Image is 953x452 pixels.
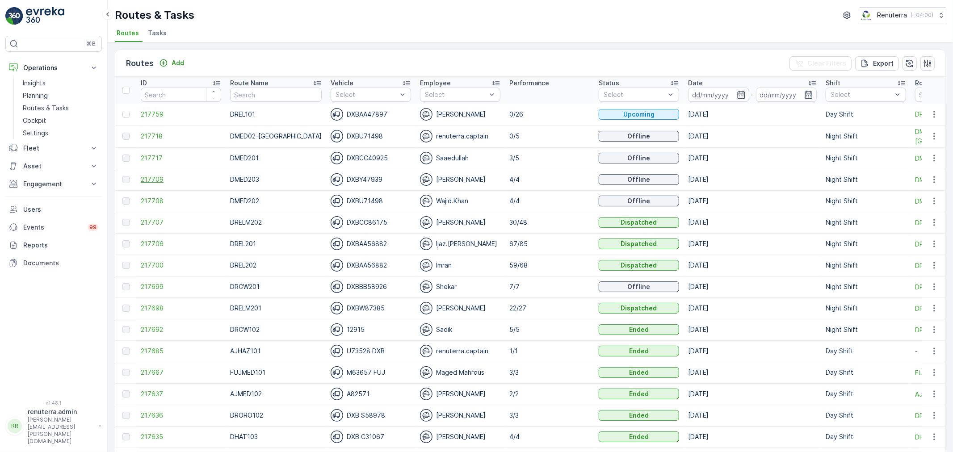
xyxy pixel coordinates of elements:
[331,216,411,229] div: DXBCC86175
[628,154,651,163] p: Offline
[141,261,221,270] a: 217700
[89,224,97,231] p: 99
[226,255,326,276] td: DREL202
[331,323,343,336] img: svg%3e
[505,190,594,212] td: 4/4
[141,411,221,420] span: 217636
[628,197,651,205] p: Offline
[331,216,343,229] img: svg%3e
[5,59,102,77] button: Operations
[331,345,411,357] div: U73528 DXB
[684,297,821,319] td: [DATE]
[226,362,326,383] td: FUJMED101
[599,79,619,88] p: Status
[331,388,343,400] img: svg%3e
[87,40,96,47] p: ⌘B
[420,108,432,121] img: svg%3e
[331,108,411,121] div: DXBAA47897
[331,259,411,272] div: DXBAA56882
[122,155,130,162] div: Toggle Row Selected
[141,325,221,334] a: 217692
[141,110,221,119] span: 217759
[122,133,130,140] div: Toggle Row Selected
[599,217,679,228] button: Dispatched
[821,233,911,255] td: Night Shift
[331,152,411,164] div: DXBCC40925
[873,59,894,68] p: Export
[141,368,221,377] a: 217667
[23,116,46,125] p: Cockpit
[19,114,102,127] a: Cockpit
[420,238,432,250] img: svg%3e
[141,218,221,227] a: 217707
[26,7,64,25] img: logo_light-DOdMpM7g.png
[8,419,22,433] div: RR
[629,389,649,398] p: Ended
[821,190,911,212] td: Night Shift
[505,104,594,125] td: 0/26
[599,109,679,120] button: Upcoming
[19,77,102,89] a: Insights
[226,405,326,426] td: DRORO102
[599,131,679,142] button: Offline
[226,297,326,319] td: DRELM201
[684,147,821,169] td: [DATE]
[629,325,649,334] p: Ended
[122,283,130,290] div: Toggle Row Selected
[629,368,649,377] p: Ended
[505,340,594,362] td: 1/1
[599,367,679,378] button: Ended
[141,154,221,163] a: 217717
[629,411,649,420] p: Ended
[420,388,500,400] div: [PERSON_NAME]
[420,130,432,142] img: svg%3e
[420,302,500,314] div: [PERSON_NAME]
[122,412,130,419] div: Toggle Row Selected
[505,169,594,190] td: 4/4
[599,260,679,271] button: Dispatched
[122,262,130,269] div: Toggle Row Selected
[226,276,326,297] td: DRCW201
[331,388,411,400] div: A82571
[684,125,821,147] td: [DATE]
[19,89,102,102] a: Planning
[425,90,487,99] p: Select
[122,326,130,333] div: Toggle Row Selected
[420,195,432,207] img: svg%3e
[420,323,500,336] div: Sadik
[23,205,98,214] p: Users
[420,388,432,400] img: svg%3e
[505,319,594,340] td: 5/5
[911,12,933,19] p: ( +04:00 )
[688,88,749,102] input: dd/mm/yyyy
[599,239,679,249] button: Dispatched
[331,302,343,314] img: svg%3e
[5,254,102,272] a: Documents
[688,79,703,88] p: Date
[821,104,911,125] td: Day Shift
[5,400,102,406] span: v 1.48.1
[336,90,397,99] p: Select
[628,132,651,141] p: Offline
[331,280,343,293] img: svg%3e
[122,240,130,247] div: Toggle Row Selected
[331,130,411,142] div: DXBU71498
[5,139,102,157] button: Fleet
[621,261,657,270] p: Dispatched
[420,216,432,229] img: svg%3e
[420,345,432,357] img: svg%3e
[141,347,221,356] a: 217685
[756,88,817,102] input: dd/mm/yyyy
[23,180,84,188] p: Engagement
[420,216,500,229] div: [PERSON_NAME]
[122,176,130,183] div: Toggle Row Selected
[599,153,679,163] button: Offline
[420,195,500,207] div: Wajid.Khan
[331,366,343,379] img: svg%3e
[5,175,102,193] button: Engagement
[420,173,500,186] div: [PERSON_NAME]
[684,190,821,212] td: [DATE]
[821,297,911,319] td: Night Shift
[821,362,911,383] td: Day Shift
